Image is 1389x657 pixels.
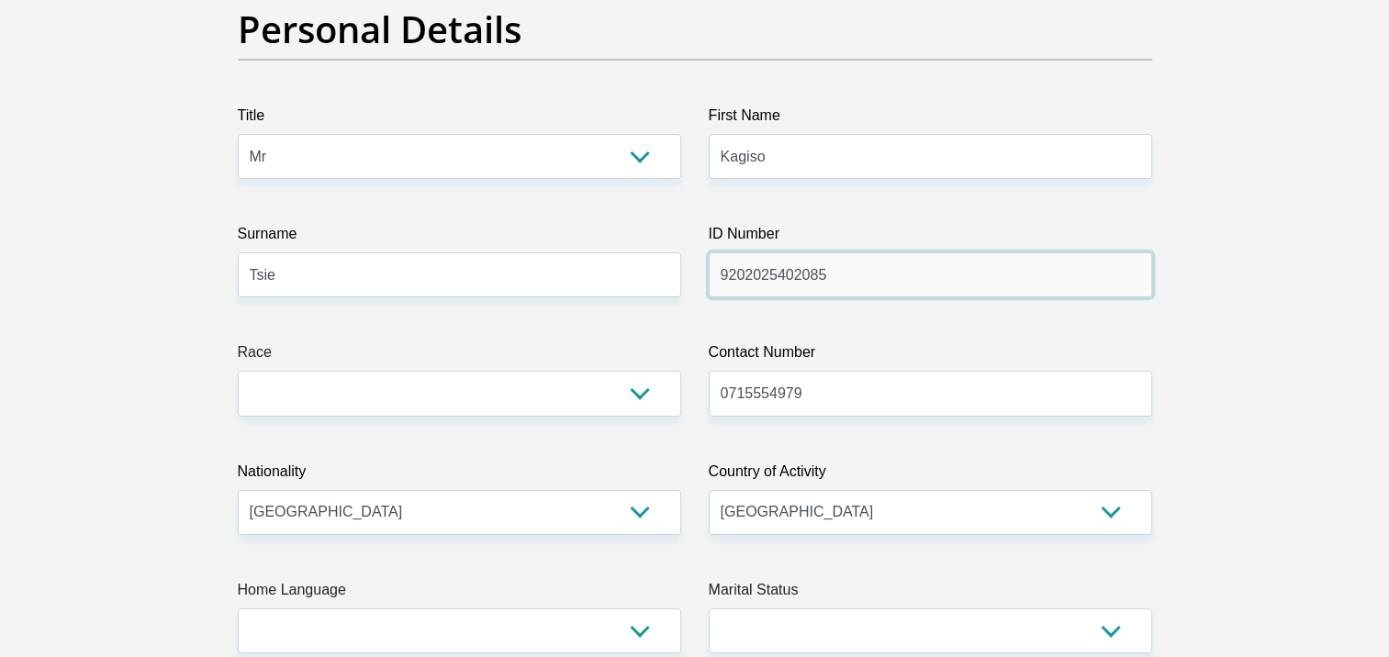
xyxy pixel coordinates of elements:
label: Home Language [238,579,681,608]
input: First Name [709,134,1152,179]
input: Contact Number [709,371,1152,416]
label: Title [238,105,681,134]
label: Race [238,341,681,371]
label: Marital Status [709,579,1152,608]
label: ID Number [709,223,1152,252]
label: Surname [238,223,681,252]
label: Nationality [238,461,681,490]
label: Country of Activity [709,461,1152,490]
input: ID Number [709,252,1152,297]
input: Surname [238,252,681,297]
label: Contact Number [709,341,1152,371]
label: First Name [709,105,1152,134]
h2: Personal Details [238,7,1152,51]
